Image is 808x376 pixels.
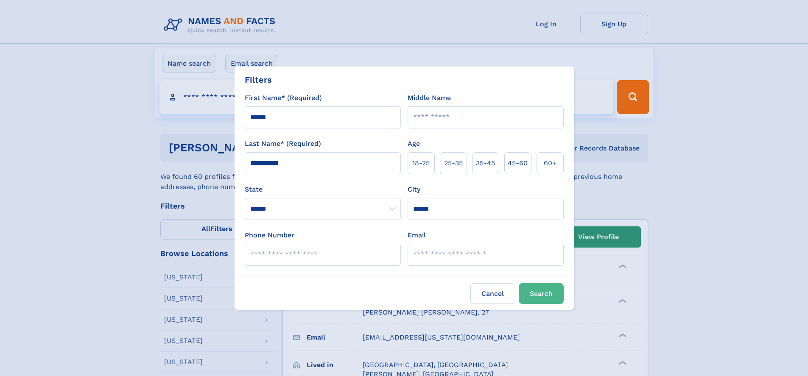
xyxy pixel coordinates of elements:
label: City [408,184,420,195]
label: State [245,184,401,195]
span: 18‑25 [412,158,430,168]
span: 35‑45 [476,158,495,168]
div: Filters [245,73,272,86]
span: 60+ [544,158,556,168]
span: 45‑60 [508,158,528,168]
button: Search [519,283,564,304]
label: Last Name* (Required) [245,139,321,149]
label: Email [408,230,426,240]
label: Cancel [470,283,515,304]
label: Phone Number [245,230,294,240]
span: 25‑35 [444,158,463,168]
label: Age [408,139,420,149]
label: First Name* (Required) [245,93,322,103]
label: Middle Name [408,93,451,103]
